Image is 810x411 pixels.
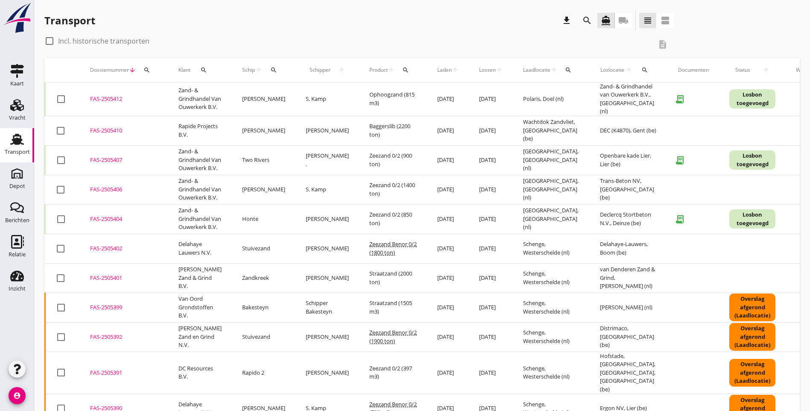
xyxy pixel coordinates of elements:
div: FAS-2505391 [90,369,158,377]
span: Schip [242,66,255,74]
td: Hofstade, [GEOGRAPHIC_DATA], [GEOGRAPHIC_DATA], [GEOGRAPHIC_DATA] (be) [590,352,668,394]
td: [DATE] [427,204,469,234]
td: Stuivezand [232,234,295,263]
td: [GEOGRAPHIC_DATA], [GEOGRAPHIC_DATA] (nl) [513,145,590,175]
i: receipt_long [671,91,688,108]
td: [DATE] [469,204,513,234]
i: arrow_upward [550,67,557,73]
div: Klant [178,60,222,80]
div: Kaart [10,81,24,86]
td: Distrimaco, [GEOGRAPHIC_DATA] (be) [590,322,668,352]
div: Losbon toegevoegd [729,209,775,229]
span: Zeezand Benor 0/2 (1900 ton) [369,329,417,345]
div: Vracht [9,115,26,120]
div: FAS-2505407 [90,156,158,164]
div: FAS-2505402 [90,244,158,253]
td: [DATE] [427,322,469,352]
div: Overslag afgerond (Laadlocatie) [729,323,775,351]
td: Bakesteyn [232,293,295,322]
div: FAS-2505412 [90,95,158,103]
i: search [582,15,592,26]
td: [DATE] [427,82,469,116]
td: Zand- & Grindhandel van Ouwerkerk B.V., [GEOGRAPHIC_DATA] (nl) [590,82,668,116]
span: Schipper [306,66,334,74]
span: Loslocatie [600,66,625,74]
div: Losbon toegevoegd [729,89,775,109]
div: Transport [5,149,30,155]
td: Delahaye-Lauwers, Boom (be) [590,234,668,263]
td: [PERSON_NAME] [232,116,295,145]
td: Zand- & Grindhandel Van Ouwerkerk B.V. [168,204,232,234]
td: Zeezand 0/2 (397 m3) [359,352,427,394]
i: search [641,67,648,73]
i: search [270,67,277,73]
td: Schipper Bakesteyn [295,293,359,322]
i: arrow_upward [388,67,395,73]
i: view_agenda [660,15,670,26]
td: [PERSON_NAME] [295,352,359,394]
i: arrow_upward [334,67,349,73]
td: [DATE] [469,145,513,175]
td: Rapido 2 [232,352,295,394]
td: Polaris, Doel (nl) [513,82,590,116]
i: search [143,67,150,73]
i: search [565,67,572,73]
img: logo-small.a267ee39.svg [2,2,32,34]
td: Declercq Stortbeton N.V., Deinze (be) [590,204,668,234]
div: Overslag afgerond (Laadlocatie) [729,359,775,387]
i: directions_boat [601,15,611,26]
i: arrow_downward [129,67,136,73]
i: receipt_long [671,211,688,228]
td: [DATE] [469,263,513,293]
i: account_circle [9,387,26,404]
span: Laadlocatie [523,66,550,74]
td: [PERSON_NAME] Zand en Grind N.V. [168,322,232,352]
td: [DATE] [469,234,513,263]
td: Two Rivers [232,145,295,175]
span: Zeezand Benor 0/2 (1800 ton) [369,240,417,256]
td: [PERSON_NAME] [295,234,359,263]
td: Zandkreek [232,263,295,293]
td: [GEOGRAPHIC_DATA], [GEOGRAPHIC_DATA] (nl) [513,204,590,234]
td: Van Oord Grondstoffen B.V. [168,293,232,322]
td: [PERSON_NAME] [295,263,359,293]
td: Straatzand (2000 ton) [359,263,427,293]
td: DC Resources B.V. [168,352,232,394]
i: search [402,67,409,73]
td: [GEOGRAPHIC_DATA], [GEOGRAPHIC_DATA] (nl) [513,175,590,204]
i: view_headline [643,15,653,26]
div: Inzicht [9,286,26,291]
td: S. Kamp [295,175,359,204]
td: Zand- & Grindhandel Van Ouwerkerk B.V. [168,82,232,116]
td: [DATE] [427,175,469,204]
i: download [561,15,572,26]
td: [DATE] [427,352,469,394]
div: Relatie [9,252,26,257]
i: search [200,67,207,73]
td: Zeezand 0/2 (900 ton) [359,145,427,175]
td: S. Kamp [295,82,359,116]
td: Zand- & Grindhandel Van Ouwerkerk B.V. [168,145,232,175]
div: Overslag afgerond (Laadlocatie) [729,294,775,321]
td: Straatzand (1505 m3) [359,293,427,322]
i: arrow_upward [452,67,459,73]
td: [PERSON_NAME] (nl) [590,293,668,322]
span: Lossen [479,66,496,74]
td: Ophoogzand (815 m3) [359,82,427,116]
td: Honte [232,204,295,234]
div: Berichten [5,217,29,223]
td: Schenge, Westerschelde (nl) [513,234,590,263]
td: [DATE] [427,145,469,175]
td: [DATE] [469,82,513,116]
div: FAS-2505410 [90,126,158,135]
td: Openbare kade Lier, Lier (be) [590,145,668,175]
span: Dossiernummer [90,66,129,74]
td: [PERSON_NAME] . [295,145,359,175]
i: arrow_upward [625,67,633,73]
td: [DATE] [469,322,513,352]
span: Laden [437,66,452,74]
td: Zand- & Grindhandel Van Ouwerkerk B.V. [168,175,232,204]
td: [DATE] [427,116,469,145]
td: [DATE] [427,293,469,322]
td: Zeezand 0/2 (850 ton) [359,204,427,234]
